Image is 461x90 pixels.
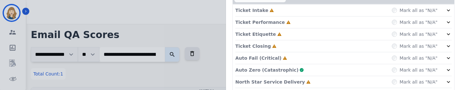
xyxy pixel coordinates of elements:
[235,79,305,85] p: North Star Service Delivery
[235,67,298,73] p: Auto Zero (Catastrophic)
[400,79,437,85] label: Mark all as "N/A"
[400,7,437,14] label: Mark all as "N/A"
[235,19,285,25] p: Ticket Performance
[400,43,437,49] label: Mark all as "N/A"
[235,55,281,61] p: Auto Fail (Critical)
[235,7,268,14] p: Ticket Intake
[400,67,437,73] label: Mark all as "N/A"
[400,55,437,61] label: Mark all as "N/A"
[400,31,437,37] label: Mark all as "N/A"
[235,43,271,49] p: Ticket Closing
[235,31,276,37] p: Ticket Etiquette
[400,19,437,25] label: Mark all as "N/A"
